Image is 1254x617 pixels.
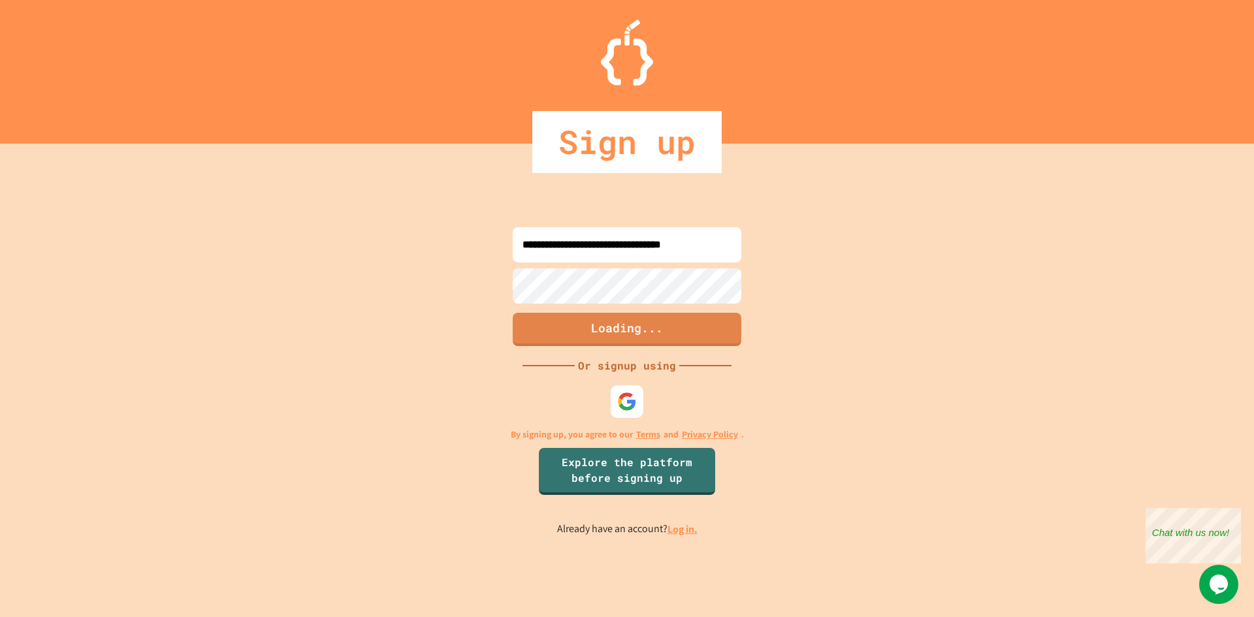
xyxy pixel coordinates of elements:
[667,522,698,536] a: Log in.
[513,313,741,346] button: Loading...
[575,358,679,373] div: Or signup using
[636,428,660,441] a: Terms
[557,521,698,537] p: Already have an account?
[601,20,653,86] img: Logo.svg
[682,428,738,441] a: Privacy Policy
[539,448,715,495] a: Explore the platform before signing up
[1146,508,1241,563] iframe: chat widget
[511,428,744,441] p: By signing up, you agree to our and .
[532,111,722,173] div: Sign up
[617,392,637,411] img: google-icon.svg
[1199,565,1241,604] iframe: chat widget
